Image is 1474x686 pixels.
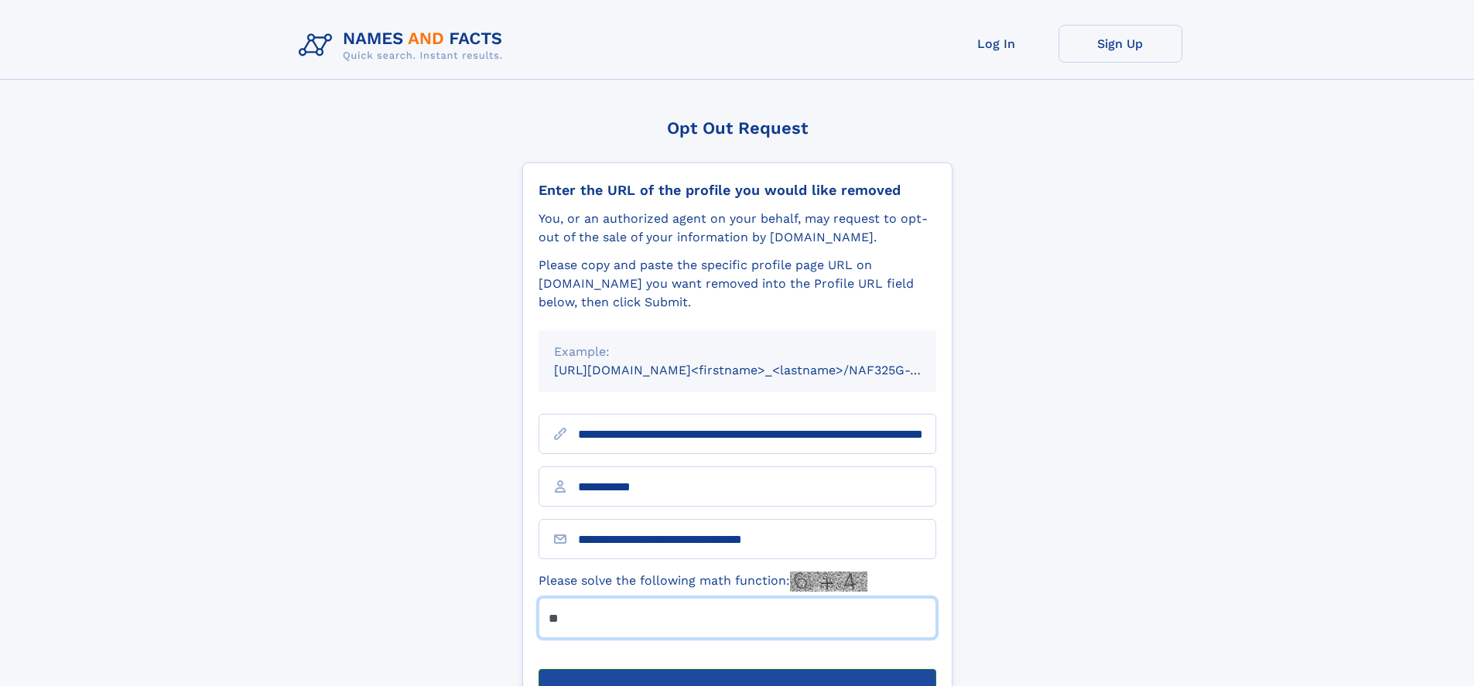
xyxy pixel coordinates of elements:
[935,25,1058,63] a: Log In
[554,363,966,377] small: [URL][DOMAIN_NAME]<firstname>_<lastname>/NAF325G-xxxxxxxx
[522,118,952,138] div: Opt Out Request
[1058,25,1182,63] a: Sign Up
[539,210,936,247] div: You, or an authorized agent on your behalf, may request to opt-out of the sale of your informatio...
[554,343,921,361] div: Example:
[539,182,936,199] div: Enter the URL of the profile you would like removed
[292,25,515,67] img: Logo Names and Facts
[539,256,936,312] div: Please copy and paste the specific profile page URL on [DOMAIN_NAME] you want removed into the Pr...
[539,572,867,592] label: Please solve the following math function:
